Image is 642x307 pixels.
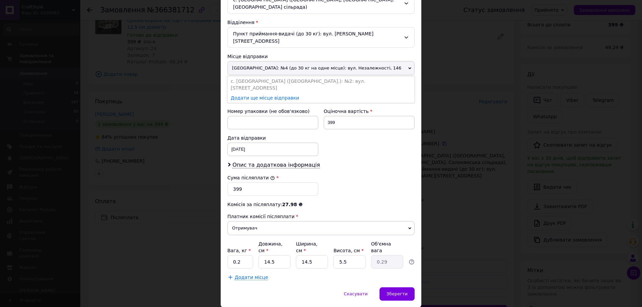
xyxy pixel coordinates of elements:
label: Довжина, см [258,241,283,253]
span: Місце відправки [227,54,268,59]
div: Комісія за післяплату: [227,201,415,208]
div: Дата відправки [227,135,318,141]
span: Зберегти [387,291,408,296]
span: Платник комісії післяплати [227,214,295,219]
div: Відділення [227,19,415,26]
div: Оціночна вартість [324,108,415,115]
label: Ширина, см [296,241,317,253]
div: Номер упаковки (не обов'язково) [227,108,318,115]
span: Отримувач [227,221,415,235]
label: Вага, кг [227,248,251,253]
div: Пункт приймання-видачі (до 30 кг): вул. [PERSON_NAME][STREET_ADDRESS] [227,27,415,48]
span: Опис та додаткова інформація [232,162,320,168]
label: Сума післяплати [227,175,275,180]
label: Висота, см [333,248,363,253]
li: с. [GEOGRAPHIC_DATA] ([GEOGRAPHIC_DATA].): №2: вул. [STREET_ADDRESS] [227,76,415,93]
a: Додати ще місце відправки [231,95,299,101]
span: Скасувати [344,291,367,296]
span: 27.98 ₴ [282,202,303,207]
span: [GEOGRAPHIC_DATA]: №4 (до 30 кг на одне місце): вул. Незалежності, 146 [227,61,415,75]
span: Додати місце [235,275,268,280]
div: Об'ємна вага [371,241,403,254]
